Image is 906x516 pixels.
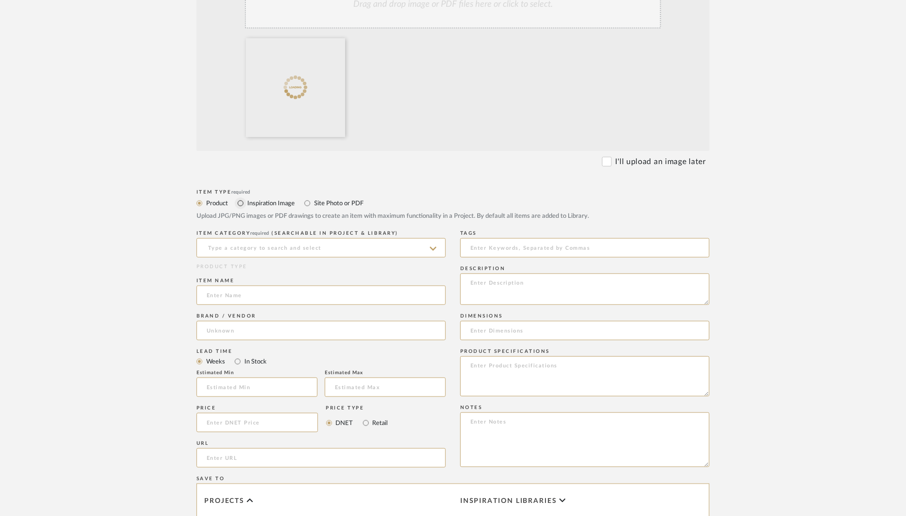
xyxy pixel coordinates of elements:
[196,189,710,195] div: Item Type
[460,313,710,319] div: Dimensions
[196,405,318,411] div: Price
[460,349,710,354] div: Product Specifications
[196,313,446,319] div: Brand / Vendor
[196,321,446,340] input: Unknown
[460,238,710,258] input: Enter Keywords, Separated by Commas
[372,418,388,428] label: Retail
[196,238,446,258] input: Type a category to search and select
[196,230,446,236] div: ITEM CATEGORY
[196,413,318,432] input: Enter DNET Price
[196,286,446,305] input: Enter Name
[196,278,446,284] div: Item name
[251,231,270,236] span: required
[196,476,710,482] div: Save To
[196,349,446,354] div: Lead Time
[460,266,710,272] div: Description
[325,378,446,397] input: Estimated Max
[196,212,710,221] div: Upload JPG/PNG images or PDF drawings to create an item with maximum functionality in a Project. ...
[204,497,244,505] span: Projects
[205,198,228,209] label: Product
[205,356,225,367] label: Weeks
[325,370,446,376] div: Estimated Max
[243,356,267,367] label: In Stock
[313,198,363,209] label: Site Photo or PDF
[196,355,446,367] mat-radio-group: Select item type
[326,405,388,411] div: Price Type
[460,405,710,410] div: Notes
[196,263,446,271] div: PRODUCT TYPE
[196,448,446,468] input: Enter URL
[196,370,317,376] div: Estimated Min
[460,321,710,340] input: Enter Dimensions
[196,197,710,209] mat-radio-group: Select item type
[232,190,251,195] span: required
[246,198,295,209] label: Inspiration Image
[460,497,557,505] span: Inspiration libraries
[196,440,446,446] div: URL
[196,378,317,397] input: Estimated Min
[335,418,353,428] label: DNET
[272,231,399,236] span: (Searchable in Project & Library)
[326,413,388,432] mat-radio-group: Select price type
[460,230,710,236] div: Tags
[616,156,706,167] label: I'll upload an image later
